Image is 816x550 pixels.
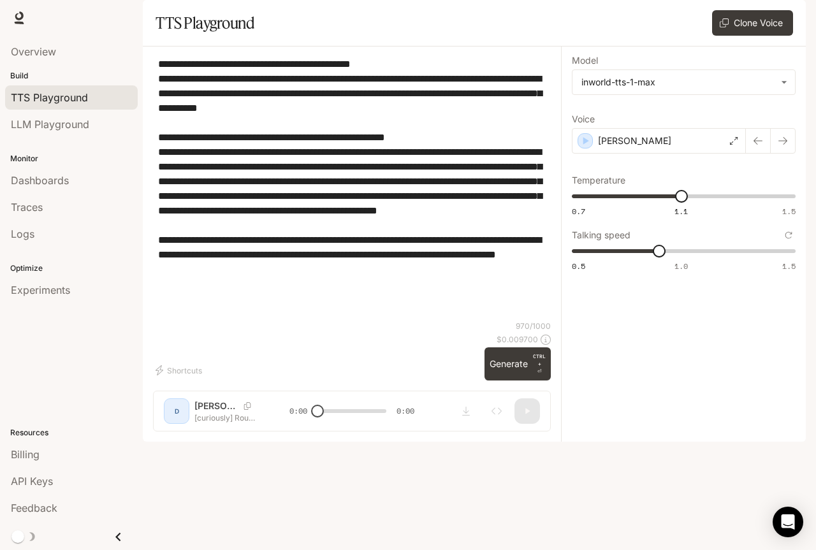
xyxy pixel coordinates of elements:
[572,261,585,271] span: 0.5
[674,261,688,271] span: 1.0
[572,70,795,94] div: inworld-tts-1-max
[156,10,254,36] h1: TTS Playground
[497,334,538,345] p: $ 0.009700
[572,231,630,240] p: Talking speed
[533,352,546,375] p: ⏎
[598,134,671,147] p: [PERSON_NAME]
[572,115,595,124] p: Voice
[572,176,625,185] p: Temperature
[773,507,803,537] div: Open Intercom Messenger
[572,56,598,65] p: Model
[712,10,793,36] button: Clone Voice
[484,347,551,380] button: GenerateCTRL +⏎
[516,321,551,331] p: 970 / 1000
[782,206,796,217] span: 1.5
[782,261,796,271] span: 1.5
[572,206,585,217] span: 0.7
[674,206,688,217] span: 1.1
[782,228,796,242] button: Reset to default
[533,352,546,368] p: CTRL +
[153,360,207,380] button: Shortcuts
[581,76,775,89] div: inworld-tts-1-max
